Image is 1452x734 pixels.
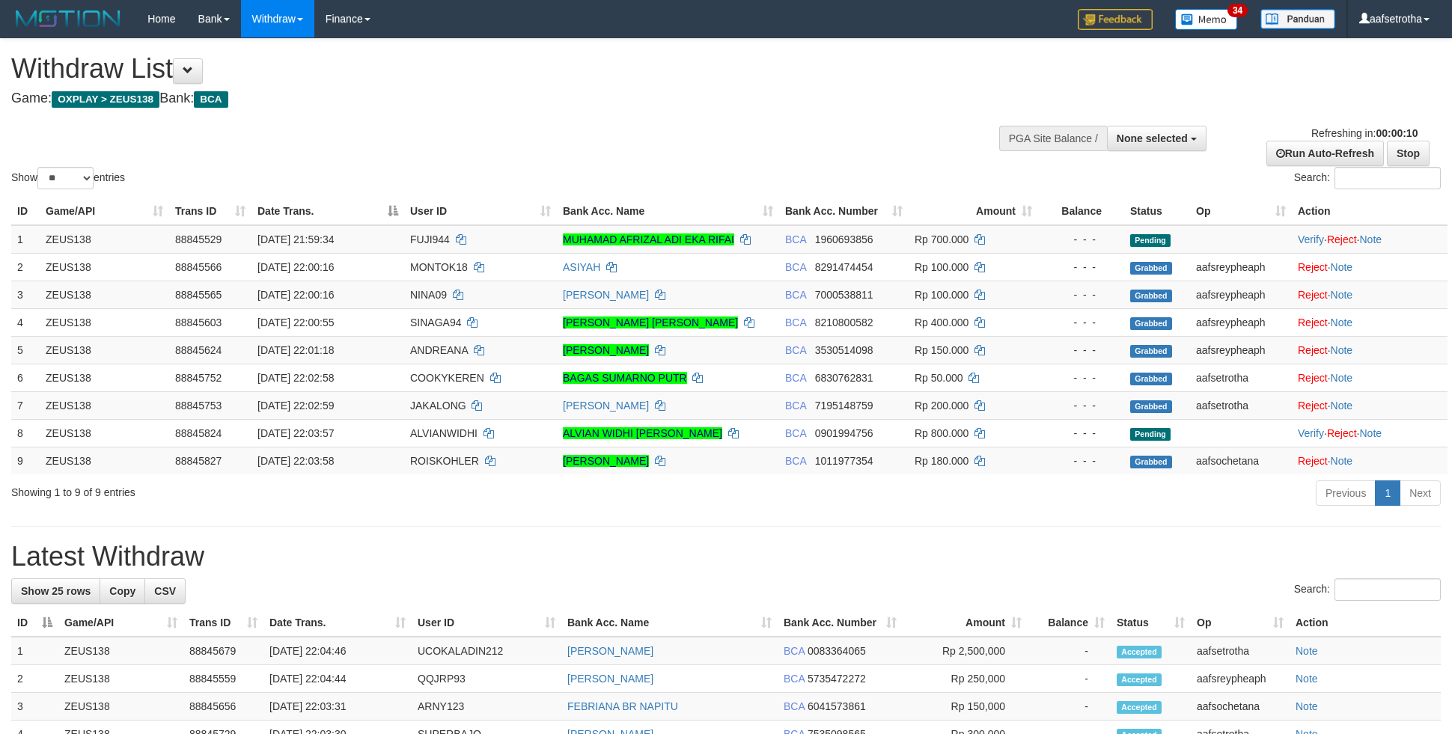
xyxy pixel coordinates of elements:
[183,693,263,721] td: 88845656
[1130,290,1172,302] span: Grabbed
[815,233,873,245] span: Copy 1960693856 to clipboard
[1292,336,1448,364] td: ·
[257,455,334,467] span: [DATE] 22:03:58
[903,665,1028,693] td: Rp 250,000
[175,316,222,328] span: 88845603
[194,91,228,108] span: BCA
[410,316,461,328] span: SINAGA94
[1107,126,1207,151] button: None selected
[915,233,968,245] span: Rp 700.000
[1190,308,1292,336] td: aafsreypheaph
[11,578,100,604] a: Show 25 rows
[1191,637,1290,665] td: aafsetrotha
[410,455,479,467] span: ROISKOHLER
[1044,370,1118,385] div: - - -
[11,364,40,391] td: 6
[263,693,412,721] td: [DATE] 22:03:31
[175,455,222,467] span: 88845827
[169,198,251,225] th: Trans ID: activate to sort column ascending
[1292,391,1448,419] td: ·
[263,637,412,665] td: [DATE] 22:04:46
[11,7,125,30] img: MOTION_logo.png
[1316,480,1376,506] a: Previous
[11,479,594,500] div: Showing 1 to 9 of 9 entries
[1191,693,1290,721] td: aafsochetana
[785,261,806,273] span: BCA
[915,400,968,412] span: Rp 200.000
[815,261,873,273] span: Copy 8291474454 to clipboard
[1191,665,1290,693] td: aafsreypheaph
[903,637,1028,665] td: Rp 2,500,000
[1298,427,1324,439] a: Verify
[11,542,1441,572] h1: Latest Withdraw
[903,693,1028,721] td: Rp 150,000
[40,336,169,364] td: ZEUS138
[11,225,40,254] td: 1
[1298,455,1328,467] a: Reject
[257,344,334,356] span: [DATE] 22:01:18
[1130,345,1172,358] span: Grabbed
[1292,447,1448,474] td: ·
[815,427,873,439] span: Copy 0901994756 to clipboard
[1078,9,1153,30] img: Feedback.jpg
[1190,391,1292,419] td: aafsetrotha
[1298,372,1328,384] a: Reject
[11,693,58,721] td: 3
[1175,9,1238,30] img: Button%20Memo.svg
[1028,693,1111,721] td: -
[1298,316,1328,328] a: Reject
[175,289,222,301] span: 88845565
[1311,127,1418,139] span: Refreshing in:
[144,578,186,604] a: CSV
[257,289,334,301] span: [DATE] 22:00:16
[1266,141,1384,166] a: Run Auto-Refresh
[915,344,968,356] span: Rp 150.000
[903,609,1028,637] th: Amount: activate to sort column ascending
[1130,373,1172,385] span: Grabbed
[1117,646,1162,658] span: Accepted
[11,91,953,106] h4: Game: Bank:
[563,427,722,439] a: ALVIAN WIDHI [PERSON_NAME]
[1296,645,1318,657] a: Note
[257,427,334,439] span: [DATE] 22:03:57
[1292,308,1448,336] td: ·
[410,344,468,356] span: ANDREANA
[915,316,968,328] span: Rp 400.000
[183,609,263,637] th: Trans ID: activate to sort column ascending
[257,400,334,412] span: [DATE] 22:02:59
[1190,253,1292,281] td: aafsreypheaph
[1117,701,1162,714] span: Accepted
[1028,637,1111,665] td: -
[563,316,738,328] a: [PERSON_NAME] [PERSON_NAME]
[1331,372,1353,384] a: Note
[1117,132,1188,144] span: None selected
[563,261,600,273] a: ASIYAH
[1296,700,1318,712] a: Note
[1292,253,1448,281] td: ·
[1191,609,1290,637] th: Op: activate to sort column ascending
[784,700,805,712] span: BCA
[785,233,806,245] span: BCA
[909,198,1038,225] th: Amount: activate to sort column ascending
[11,54,953,84] h1: Withdraw List
[1044,343,1118,358] div: - - -
[58,609,183,637] th: Game/API: activate to sort column ascending
[915,261,968,273] span: Rp 100.000
[1130,456,1172,468] span: Grabbed
[999,126,1107,151] div: PGA Site Balance /
[1130,262,1172,275] span: Grabbed
[567,673,653,685] a: [PERSON_NAME]
[11,308,40,336] td: 4
[1292,225,1448,254] td: · ·
[58,637,183,665] td: ZEUS138
[1292,281,1448,308] td: ·
[175,233,222,245] span: 88845529
[11,336,40,364] td: 5
[58,665,183,693] td: ZEUS138
[563,289,649,301] a: [PERSON_NAME]
[1028,665,1111,693] td: -
[1044,426,1118,441] div: - - -
[1294,578,1441,601] label: Search:
[808,700,866,712] span: Copy 6041573861 to clipboard
[1044,287,1118,302] div: - - -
